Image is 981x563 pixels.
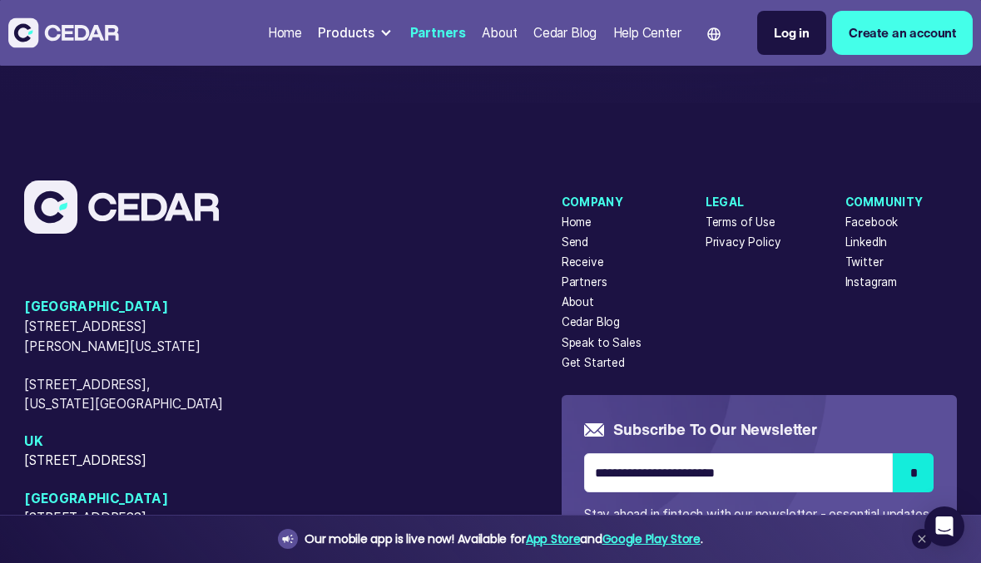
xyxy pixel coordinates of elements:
span: [STREET_ADDRESS], [US_STATE][GEOGRAPHIC_DATA] [24,375,225,413]
a: Twitter [845,254,884,270]
div: Open Intercom Messenger [924,506,964,546]
span: [STREET_ADDRESS] [24,509,225,528]
a: Cedar Blog [527,15,603,51]
div: Company [562,194,642,210]
div: Our mobile app is live now! Available for and . [305,529,702,550]
div: Community [845,194,924,210]
img: world icon [707,27,721,41]
a: Help Center [607,15,688,51]
a: Create an account [832,11,973,55]
div: Legal [706,194,781,210]
a: Home [562,214,592,230]
a: About [562,294,594,310]
a: Home [261,15,309,51]
span: [GEOGRAPHIC_DATA] [24,490,225,509]
a: LinkedIn [845,234,888,250]
div: Log in [774,23,810,42]
div: Products [312,17,400,49]
h5: Subscribe to our newsletter [613,419,816,441]
a: Speak to Sales [562,334,642,351]
a: Partners [562,274,607,290]
a: Privacy Policy [706,234,781,250]
img: announcement [281,532,295,546]
a: Instagram [845,274,897,290]
span: [STREET_ADDRESS][PERSON_NAME][US_STATE] [24,317,225,355]
a: Get Started [562,354,625,371]
a: App Store [526,531,580,547]
a: Cedar Blog [562,314,620,330]
a: Partners [404,15,473,51]
div: Cedar Blog [533,23,597,42]
a: Send [562,234,588,250]
div: Partners [410,23,467,42]
p: Stay ahead in fintech with our newsletter - essential updates for your business's finance journey... [584,505,934,543]
div: Help Center [613,23,681,42]
a: Google Play Store [602,531,701,547]
div: Home [268,23,302,42]
a: Facebook [845,214,899,230]
a: Receive [562,254,604,270]
span: [STREET_ADDRESS] [24,452,225,471]
a: Terms of Use [706,214,775,230]
div: About [482,23,517,42]
span: UK [24,432,225,452]
div: Products [318,23,374,42]
form: Email Form [584,419,934,544]
a: About [476,15,524,51]
a: Log in [757,11,826,55]
span: [GEOGRAPHIC_DATA] [24,298,225,317]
